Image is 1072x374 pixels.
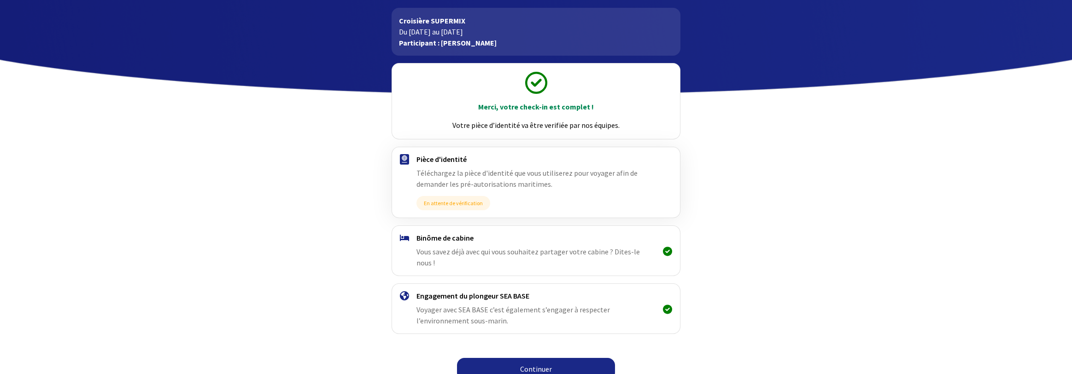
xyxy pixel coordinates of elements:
[399,15,673,26] p: Croisière SUPERMIX
[399,37,673,48] p: Participant : [PERSON_NAME]
[400,101,672,112] p: Merci, votre check-in est complet !
[400,291,409,300] img: engagement.svg
[416,155,656,164] h4: Pièce d'identité
[416,305,610,325] span: Voyager avec SEA BASE c’est également s’engager à respecter l’environnement sous-marin.
[416,168,638,189] span: Téléchargez la pièce d'identité que vous utiliserez pour voyager afin de demander les pré-autoris...
[416,233,656,242] h4: Binôme de cabine
[400,154,409,165] img: passport.svg
[416,291,656,300] h4: Engagement du plongeur SEA BASE
[416,196,490,210] span: En attente de vérification
[400,120,672,131] p: Votre pièce d’identité va être verifiée par nos équipes.
[399,26,673,37] p: Du [DATE] au [DATE]
[400,235,409,241] img: binome.svg
[416,247,640,267] span: Vous savez déjà avec qui vous souhaitez partager votre cabine ? Dites-le nous !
